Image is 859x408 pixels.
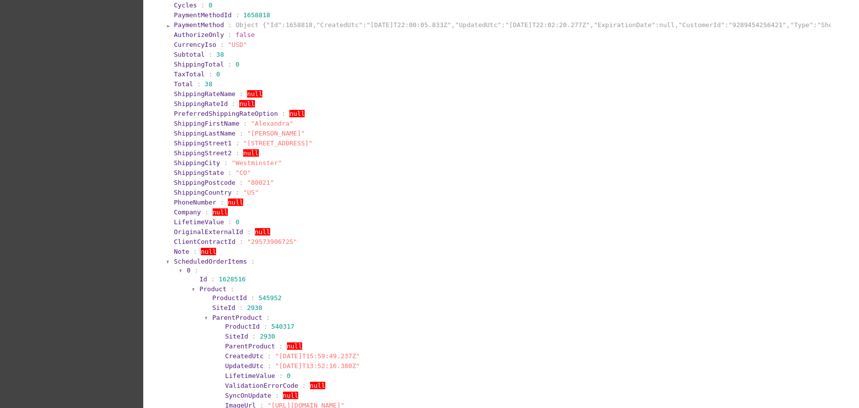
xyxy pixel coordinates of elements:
span: "Alexandra" [251,120,293,127]
span: ShippingCountry [174,189,231,196]
span: : [228,218,232,226]
span: 540317 [271,323,294,330]
span: ShippingStreet1 [174,139,231,147]
span: : [236,139,240,147]
span: ClientContractId [174,238,235,245]
span: "[DATE]T15:59:49.237Z" [275,352,360,360]
span: null [289,110,305,117]
span: : [267,352,271,360]
span: ShippingRateId [174,100,228,107]
span: false [236,31,255,38]
span: 2930 [247,304,262,311]
span: : [232,100,236,107]
span: : [197,80,201,88]
span: TaxTotal [174,70,205,78]
span: "CO" [236,169,251,176]
span: CreatedUtc [225,352,263,360]
span: : [236,11,240,19]
span: : [282,110,286,117]
span: : [205,208,209,216]
span: : [252,333,256,340]
span: 1658818 [243,11,270,19]
span: 0 [236,61,240,68]
span: "US" [243,189,258,196]
span: null [283,392,298,399]
span: LifetimeValue [225,372,275,379]
span: "USD" [228,41,247,48]
span: : [228,61,232,68]
span: : [239,179,243,186]
span: SyncOnUpdate [225,392,271,399]
span: : [239,90,243,98]
span: ShippingCity [174,159,220,167]
span: "29573906725" [247,238,297,245]
span: PreferredShippingRateOption [174,110,278,117]
span: null [247,90,262,98]
span: : [279,372,283,379]
span: Total [174,80,193,88]
span: null [228,199,243,206]
span: null [310,382,325,389]
span: null [243,149,258,157]
span: Id [199,275,207,283]
span: : [239,130,243,137]
span: PaymentMethod [174,21,224,29]
span: Subtotal [174,51,205,58]
span: : [201,1,205,9]
span: ParentProduct [225,342,275,350]
span: null [213,208,228,216]
span: ProductId [225,323,259,330]
span: : [247,228,251,236]
span: UpdatedUtc [225,362,263,370]
span: : [230,285,234,293]
span: : [243,120,247,127]
span: "80021" [247,179,274,186]
span: ShippingStreet2 [174,149,231,157]
span: : [224,159,228,167]
span: Note [174,248,189,255]
span: : [209,70,213,78]
span: 2930 [260,333,275,340]
span: ShippingFirstName [174,120,239,127]
span: "Westminster" [232,159,282,167]
span: ScheduledOrderItems [174,258,247,265]
span: : [228,31,232,38]
span: : [220,199,224,206]
span: PaymentMethodId [174,11,231,19]
span: ShippingState [174,169,224,176]
span: : [193,248,197,255]
span: "[DATE]T13:52:16.380Z" [275,362,360,370]
span: ShippingLastName [174,130,235,137]
span: : [264,323,268,330]
span: 1628516 [219,275,246,283]
span: 0 [209,1,213,9]
span: : [220,41,224,48]
span: "[STREET_ADDRESS]" [243,139,313,147]
span: : [266,314,270,321]
span: : [236,149,240,157]
span: : [279,342,283,350]
span: ParentProduct [212,314,262,321]
span: SiteId [225,333,248,340]
span: null [287,342,302,350]
span: : [302,382,306,389]
span: ShippingRateName [174,90,235,98]
span: : [239,304,243,311]
span: : [228,21,232,29]
span: AuthorizeOnly [174,31,224,38]
span: : [239,238,243,245]
span: CurrencyIso [174,41,216,48]
span: 38 [216,51,224,58]
span: 545952 [258,294,282,302]
span: : [236,189,240,196]
span: : [251,294,255,302]
span: SiteId [212,304,235,311]
span: null [255,228,270,236]
span: ShippingTotal [174,61,224,68]
span: 0 [236,218,240,226]
span: Product [199,285,226,293]
span: ValidationErrorCode [225,382,298,389]
span: ProductId [212,294,247,302]
span: 0 [216,70,220,78]
span: null [201,248,216,255]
